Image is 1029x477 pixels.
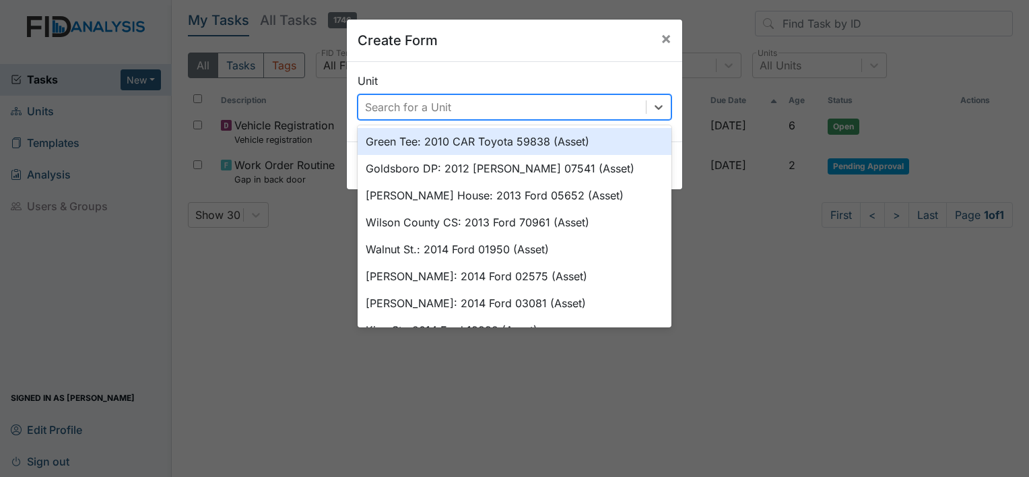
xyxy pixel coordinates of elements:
[358,209,671,236] div: Wilson County CS: 2013 Ford 70961 (Asset)
[358,73,378,89] label: Unit
[358,155,671,182] div: Goldsboro DP: 2012 [PERSON_NAME] 07541 (Asset)
[358,128,671,155] div: Green Tee: 2010 CAR Toyota 59838 (Asset)
[358,182,671,209] div: [PERSON_NAME] House: 2013 Ford 05652 (Asset)
[358,317,671,344] div: King St.: 2014 Ford 13332 (Asset)
[358,236,671,263] div: Walnut St.: 2014 Ford 01950 (Asset)
[661,28,671,48] span: ×
[358,290,671,317] div: [PERSON_NAME]: 2014 Ford 03081 (Asset)
[358,30,438,51] h5: Create Form
[365,99,451,115] div: Search for a Unit
[358,263,671,290] div: [PERSON_NAME]: 2014 Ford 02575 (Asset)
[650,20,682,57] button: Close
